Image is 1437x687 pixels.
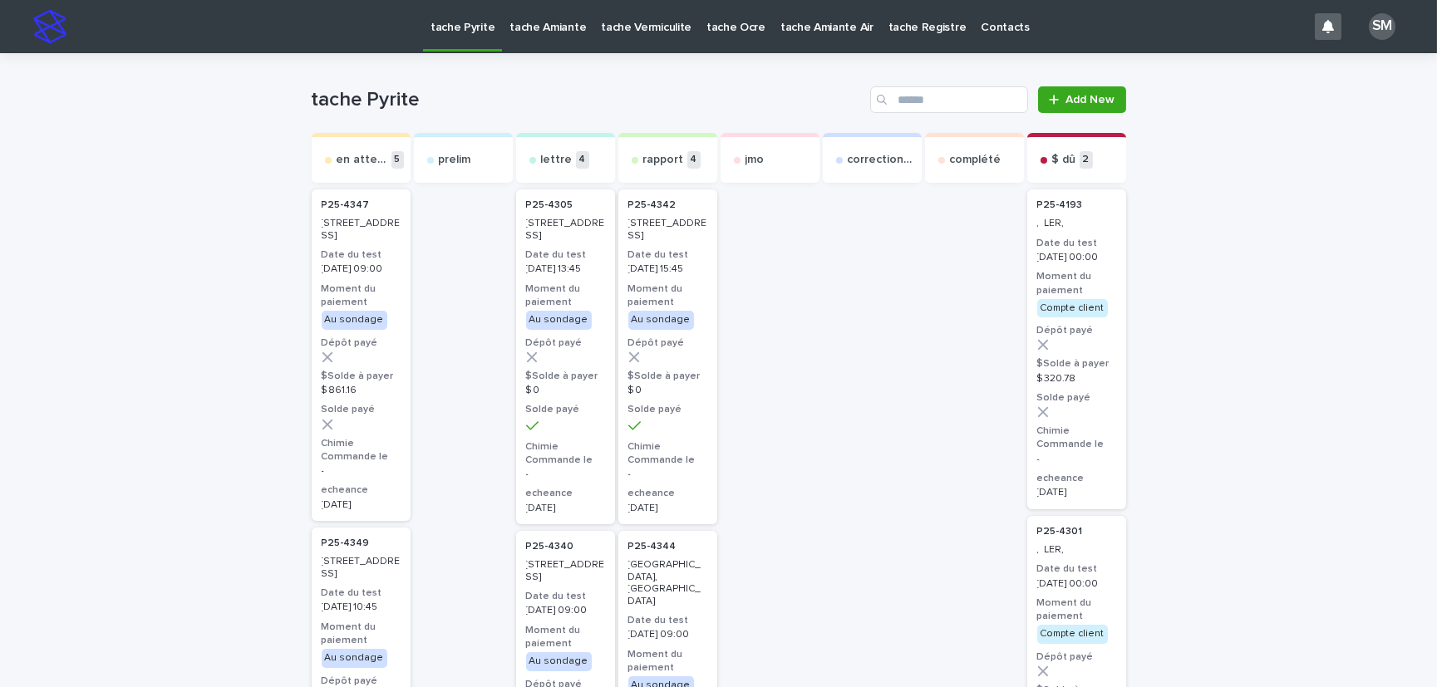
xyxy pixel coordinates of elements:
[526,199,573,211] p: P25-4305
[526,263,605,275] p: [DATE] 13:45
[526,336,605,350] h3: Dépôt payé
[1027,189,1126,509] a: P25-4193 , LER,Date du test[DATE] 00:00Moment du paiementCompte clientDépôt payé$Solde à payer$ 3...
[322,483,401,497] h3: echeance
[526,503,605,514] p: [DATE]
[526,487,605,500] h3: echeance
[1037,472,1116,485] h3: echeance
[1037,324,1116,337] h3: Dépôt payé
[1037,199,1083,211] p: P25-4193
[628,469,707,480] p: -
[1037,454,1116,465] p: -
[322,537,370,549] p: P25-4349
[526,590,605,603] h3: Date du test
[1080,151,1093,169] p: 2
[746,153,765,167] p: jmo
[322,311,387,329] div: Au sondage
[526,605,605,616] p: [DATE] 09:00
[628,403,707,416] h3: Solde payé
[848,153,915,167] p: correction exp
[618,189,717,524] a: P25-4342 [STREET_ADDRESS]Date du test[DATE] 15:45Moment du paiementAu sondageDépôt payé$Solde à p...
[322,601,401,613] p: [DATE] 10:45
[628,282,707,309] h3: Moment du paiement
[516,189,615,524] a: P25-4305 [STREET_ADDRESS]Date du test[DATE] 13:45Moment du paiementAu sondageDépôt payé$Solde à p...
[628,541,677,552] p: P25-4344
[628,218,707,242] p: [STREET_ADDRESS]
[628,385,707,396] p: $ 0
[322,248,401,262] h3: Date du test
[628,648,707,675] h3: Moment du paiement
[1037,218,1116,229] p: , LER,
[391,151,404,169] p: 5
[1037,391,1116,405] h3: Solde payé
[526,311,592,329] div: Au sondage
[1037,252,1116,263] p: [DATE] 00:00
[322,385,401,396] p: $ 861.16
[628,503,707,514] p: [DATE]
[628,629,707,640] p: [DATE] 09:00
[322,649,387,667] div: Au sondage
[526,370,605,383] h3: $Solde à payer
[526,218,605,242] p: [STREET_ADDRESS]
[1037,650,1116,664] h3: Dépôt payé
[322,403,401,416] h3: Solde payé
[1052,153,1076,167] p: $ dû
[870,86,1028,113] input: Search
[322,218,401,242] p: [STREET_ADDRESS]
[526,624,605,650] h3: Moment du paiement
[1037,562,1116,576] h3: Date du test
[628,199,677,211] p: P25-4342
[1066,94,1115,106] span: Add New
[1369,13,1395,40] div: SM
[1037,373,1116,385] p: $ 320.78
[628,248,707,262] h3: Date du test
[526,440,605,467] h3: Chimie Commande le
[1037,544,1116,556] p: , LER,
[1037,270,1116,297] h3: Moment du paiement
[322,199,370,211] p: P25-4347
[1038,86,1125,113] a: Add New
[322,282,401,309] h3: Moment du paiement
[628,370,707,383] h3: $Solde à payer
[1037,487,1116,498] p: [DATE]
[526,469,605,480] p: -
[628,487,707,500] h3: echeance
[322,465,401,477] p: -
[541,153,573,167] p: lettre
[628,440,707,467] h3: Chimie Commande le
[1037,625,1108,643] div: Compte client
[33,10,66,43] img: stacker-logo-s-only.png
[322,336,401,350] h3: Dépôt payé
[526,385,605,396] p: $ 0
[322,586,401,600] h3: Date du test
[322,263,401,275] p: [DATE] 09:00
[312,189,411,521] div: P25-4347 [STREET_ADDRESS]Date du test[DATE] 09:00Moment du paiementAu sondageDépôt payé$Solde à p...
[322,556,401,580] p: [STREET_ADDRESS]
[1037,237,1116,250] h3: Date du test
[628,336,707,350] h3: Dépôt payé
[1037,526,1083,537] p: P25-4301
[1037,357,1116,370] h3: $Solde à payer
[322,370,401,383] h3: $Solde à payer
[322,437,401,464] h3: Chimie Commande le
[628,263,707,275] p: [DATE] 15:45
[950,153,1001,167] p: complété
[312,88,864,112] h1: tache Pyrite
[628,311,694,329] div: Au sondage
[322,499,401,511] p: [DATE]
[628,559,707,607] p: [GEOGRAPHIC_DATA], [GEOGRAPHIC_DATA]
[526,559,605,583] p: [STREET_ADDRESS]
[439,153,471,167] p: prelim
[1037,299,1108,317] div: Compte client
[526,541,574,552] p: P25-4340
[526,282,605,309] h3: Moment du paiement
[526,652,592,670] div: Au sondage
[643,153,684,167] p: rapport
[322,621,401,647] h3: Moment du paiement
[687,151,701,169] p: 4
[526,403,605,416] h3: Solde payé
[1037,596,1116,623] h3: Moment du paiement
[1037,578,1116,590] p: [DATE] 00:00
